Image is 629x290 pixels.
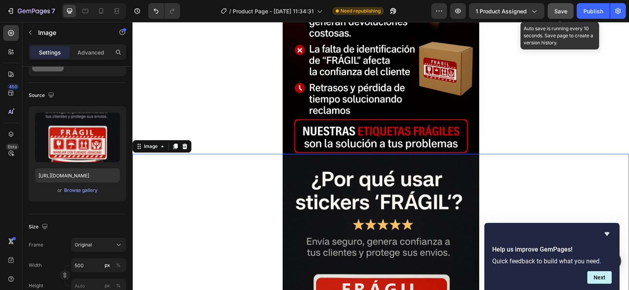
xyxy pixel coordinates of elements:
label: Width [29,262,42,269]
p: Quick feedback to build what you need. [492,257,612,265]
span: / [229,7,231,15]
input: px% [71,258,126,272]
div: Undo/Redo [148,3,180,19]
button: Original [71,238,126,252]
h2: Help us improve GemPages! [492,245,612,254]
div: Image [10,121,27,128]
div: Publish [583,7,603,15]
span: Need republishing [340,7,381,15]
div: Browse gallery [64,187,97,194]
button: Publish [577,3,610,19]
div: Beta [6,144,19,150]
div: % [116,282,121,289]
button: 7 [3,3,59,19]
div: % [116,262,121,269]
input: https://example.com/image.jpg [35,168,120,182]
p: 7 [51,6,55,16]
button: Browse gallery [64,186,98,194]
img: preview-image [35,113,120,162]
button: px [114,261,123,270]
p: Image [38,28,105,37]
div: 450 [7,84,19,90]
iframe: Design area [132,22,629,290]
span: Original [75,241,92,248]
span: or [57,186,62,195]
div: px [105,262,110,269]
div: Help us improve GemPages! [492,229,612,284]
span: Product Page - [DATE] 11:34:31 [233,7,314,15]
button: Save [548,3,574,19]
button: 1 product assigned [469,3,544,19]
button: Hide survey [602,229,612,239]
p: Advanced [77,48,104,57]
div: Size [29,222,50,232]
button: Next question [587,271,612,284]
p: Settings [39,48,61,57]
span: 1 product assigned [476,7,527,15]
label: Height [29,282,43,289]
div: px [105,282,110,289]
label: Frame [29,241,43,248]
button: % [103,261,112,270]
span: Save [554,8,567,15]
div: Source [29,90,56,101]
